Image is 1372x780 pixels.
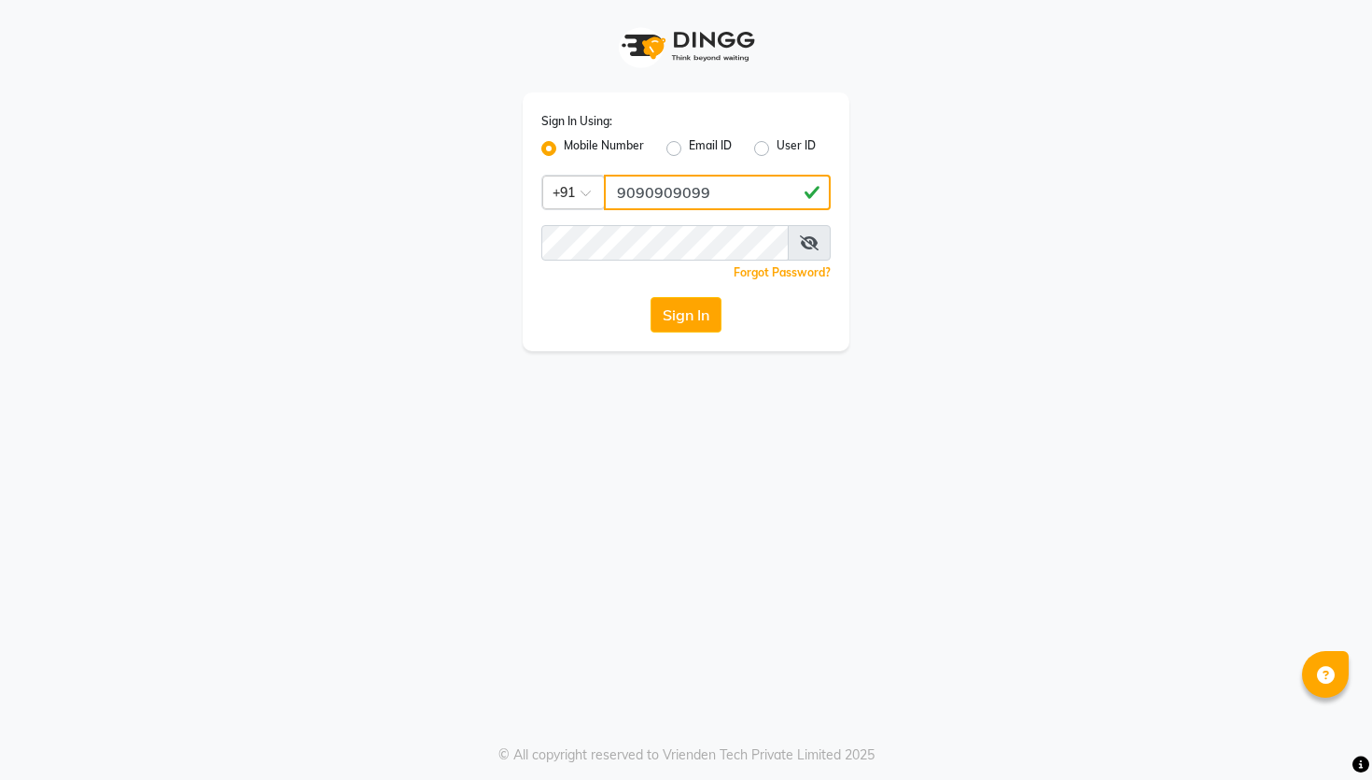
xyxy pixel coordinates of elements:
a: Forgot Password? [734,265,831,279]
label: User ID [777,137,816,160]
label: Email ID [689,137,732,160]
label: Sign In Using: [541,113,612,130]
img: logo1.svg [611,19,761,74]
button: Sign In [651,297,721,333]
input: Username [541,225,789,261]
label: Mobile Number [564,137,644,160]
input: Username [604,175,831,210]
